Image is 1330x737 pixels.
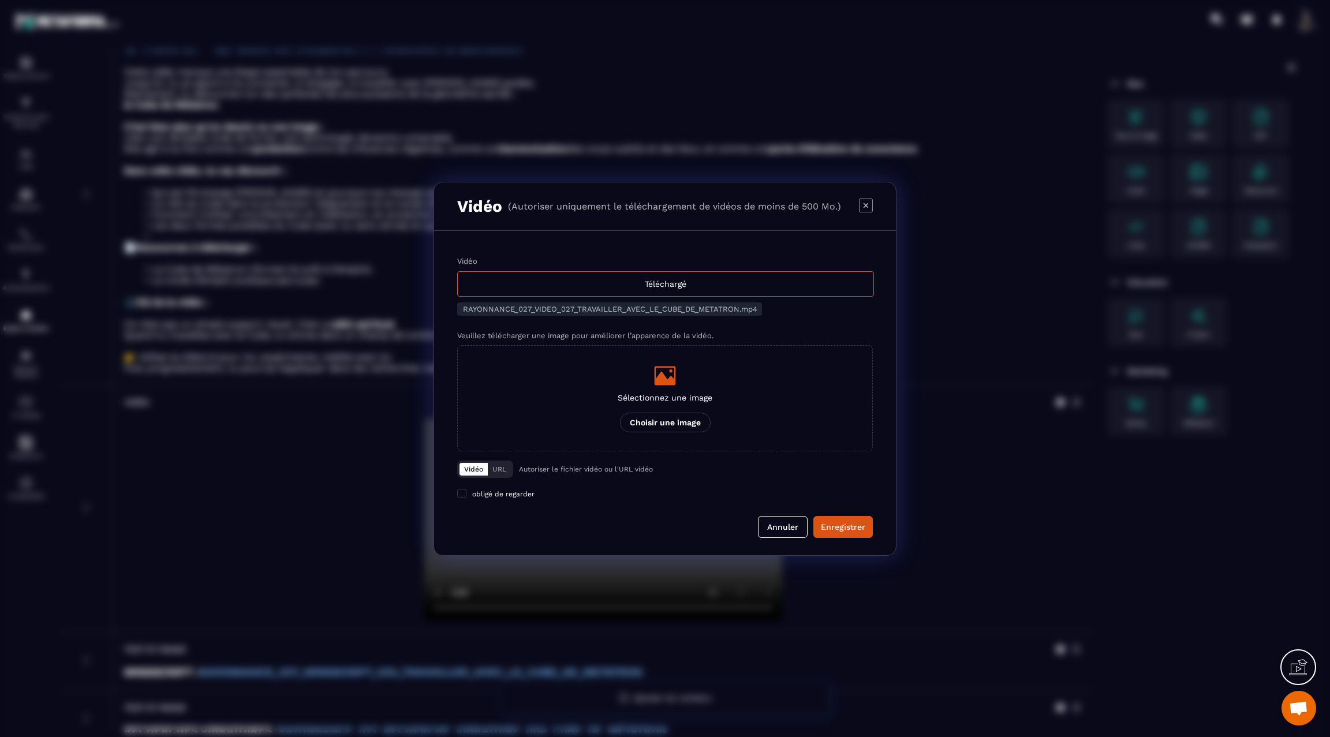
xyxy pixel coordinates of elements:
div: Ouvrir le chat [1282,691,1316,725]
span: obligé de regarder [472,490,535,498]
button: URL [488,463,511,476]
button: Vidéo [459,463,488,476]
h3: Vidéo [457,197,502,216]
p: Sélectionnez une image [618,393,712,402]
button: Enregistrer [813,516,873,538]
div: Enregistrer [821,521,865,533]
label: Vidéo [457,257,477,265]
button: Annuler [758,516,808,538]
label: Veuillez télécharger une image pour améliorer l’apparence de la vidéo. [457,331,713,340]
div: Téléchargé [457,271,874,297]
p: (Autoriser uniquement le téléchargement de vidéos de moins de 500 Mo.) [508,201,841,212]
p: Choisir une image [620,413,711,432]
p: Autoriser le fichier vidéo ou l'URL vidéo [519,465,653,473]
span: RAYONNANCE_027_VIDEO_027_TRAVAILLER_AVEC_LE_CUBE_DE_METATRON.mp4 [463,305,757,313]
